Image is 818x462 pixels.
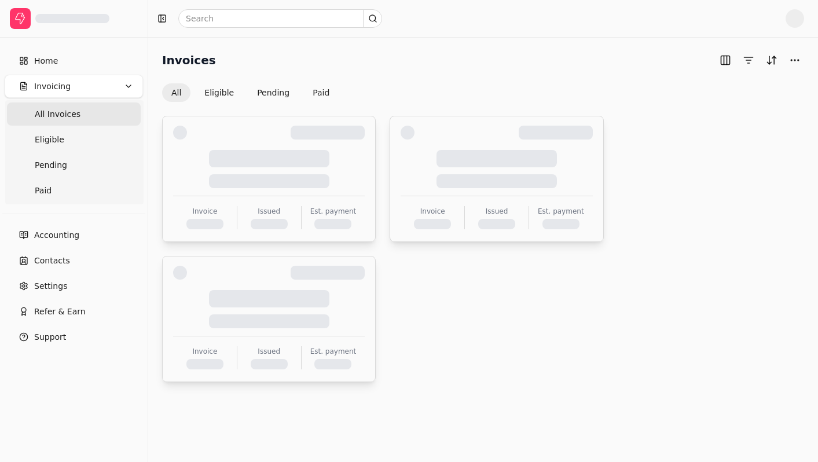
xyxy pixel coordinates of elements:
[7,179,141,202] a: Paid
[162,83,190,102] button: All
[34,280,67,292] span: Settings
[34,55,58,67] span: Home
[34,80,71,93] span: Invoicing
[7,102,141,126] a: All Invoices
[248,83,299,102] button: Pending
[258,346,280,357] div: Issued
[7,128,141,151] a: Eligible
[762,51,781,69] button: Sort
[310,346,357,357] div: Est. payment
[34,255,70,267] span: Contacts
[5,223,143,247] a: Accounting
[35,159,67,171] span: Pending
[34,229,79,241] span: Accounting
[35,185,52,197] span: Paid
[5,49,143,72] a: Home
[303,83,339,102] button: Paid
[258,206,280,217] div: Issued
[538,206,584,217] div: Est. payment
[35,108,80,120] span: All Invoices
[178,9,382,28] input: Search
[162,51,216,69] h2: Invoices
[5,300,143,323] button: Refer & Earn
[192,206,217,217] div: Invoice
[195,83,243,102] button: Eligible
[7,153,141,177] a: Pending
[5,274,143,298] a: Settings
[34,306,86,318] span: Refer & Earn
[420,206,445,217] div: Invoice
[5,325,143,349] button: Support
[786,51,804,69] button: More
[192,346,217,357] div: Invoice
[486,206,508,217] div: Issued
[310,206,357,217] div: Est. payment
[5,75,143,98] button: Invoicing
[162,83,339,102] div: Invoice filter options
[35,134,64,146] span: Eligible
[34,331,66,343] span: Support
[5,249,143,272] a: Contacts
